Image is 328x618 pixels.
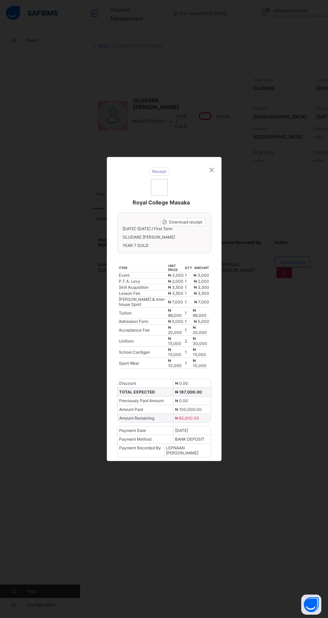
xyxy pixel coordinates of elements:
[119,339,168,344] div: Uniform
[119,437,151,442] span: Payment Method
[175,407,202,412] span: ₦ 100,000.00
[184,284,192,290] td: 1
[119,297,168,307] div: [PERSON_NAME] & Inter-house Sport
[168,347,181,357] span: ₦ 15,000
[118,263,168,272] th: item
[133,199,190,206] span: Royal College Masaka
[151,179,168,196] img: Royal College Masaka
[168,263,184,272] th: unit price
[194,285,209,290] span: ₦ 3,500
[184,307,192,319] td: 1
[168,299,183,304] span: ₦ 7,000
[175,416,199,421] span: ₦ 82,000.00
[193,336,207,346] span: ₦ 30,000
[194,299,209,304] span: ₦ 7,000
[168,308,182,318] span: ₦ 88,000
[209,164,215,175] div: ×
[169,219,202,225] span: Download receipt
[122,226,172,231] span: [DATE]-[DATE] / First Term
[119,291,168,296] div: Lesson Fee
[193,325,207,335] span: ₦ 20,000
[122,235,206,240] span: OLUDARE [PERSON_NAME]
[119,285,168,290] div: Skill Acquisition
[184,263,192,272] th: qty
[175,437,204,442] span: BANK DEPOSIT
[193,358,207,368] span: ₦ 10,000
[119,445,161,450] span: Payment Recorded By
[175,381,188,386] span: ₦ 0.00
[119,398,164,403] span: Previously Paid Amount
[119,350,168,355] div: School Cardigan
[194,291,209,296] span: ₦ 3,500
[149,167,170,176] img: receipt.26f346b57495a98c98ef9b0bc63aa4d8.svg
[175,389,202,394] span: ₦ 187,000.00
[119,416,154,421] span: Amount Remaining
[168,358,182,368] span: ₦ 10,000
[119,279,168,284] div: P.T.A. Levy
[119,428,146,433] span: Payment Date
[184,325,192,336] td: 1
[119,311,168,316] div: Tuition
[119,361,168,366] div: Sport Wear
[119,273,168,278] div: Event
[119,407,143,412] span: Amount Paid
[184,272,192,278] td: 1
[194,319,209,324] span: ₦ 5,000
[168,279,183,284] span: ₦ 2,000
[175,428,188,433] span: [DATE]
[168,291,183,296] span: ₦ 3,500
[192,263,210,272] th: amount
[119,389,155,394] span: TOTAL EXPECTED
[194,279,209,284] span: ₦ 2,000
[122,243,206,248] span: YEAR 7 GOLD
[193,308,207,318] span: ₦ 88,000
[168,273,184,278] span: ₦ 3,000
[184,296,192,307] td: 1
[184,278,192,284] td: 1
[184,347,192,358] td: 1
[168,325,182,335] span: ₦ 20,000
[301,595,321,615] button: Open asap
[184,290,192,296] td: 1
[119,319,168,324] div: Admission Form
[166,445,198,455] span: LEPNAAN [PERSON_NAME]
[119,328,168,333] div: Acceptance Fee
[175,398,188,403] span: ₦ 0.00
[168,285,183,290] span: ₦ 3,500
[184,319,192,325] td: 1
[193,273,209,278] span: ₦ 3,000
[119,381,136,386] span: Discount
[193,347,206,357] span: ₦ 15,000
[184,358,192,369] td: 1
[168,319,183,324] span: ₦ 5,000
[184,336,192,347] td: 2
[168,336,181,346] span: ₦ 15,000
